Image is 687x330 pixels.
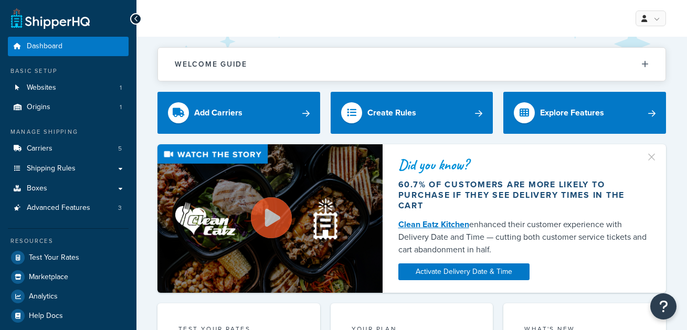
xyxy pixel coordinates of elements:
span: Boxes [27,184,47,193]
div: Manage Shipping [8,127,129,136]
span: Analytics [29,292,58,301]
a: Add Carriers [157,92,320,134]
a: Analytics [8,287,129,306]
div: Add Carriers [194,105,242,120]
img: Video thumbnail [157,144,383,293]
div: 60.7% of customers are more likely to purchase if they see delivery times in the cart [398,179,650,211]
div: Explore Features [540,105,604,120]
a: Test Your Rates [8,248,129,267]
span: Marketplace [29,273,68,282]
div: Did you know? [398,157,650,172]
a: Dashboard [8,37,129,56]
span: 3 [118,204,122,212]
span: Test Your Rates [29,253,79,262]
span: 5 [118,144,122,153]
span: Help Docs [29,312,63,321]
a: Websites1 [8,78,129,98]
div: Resources [8,237,129,246]
span: 1 [120,103,122,112]
span: Shipping Rules [27,164,76,173]
span: 1 [120,83,122,92]
div: enhanced their customer experience with Delivery Date and Time — cutting both customer service ti... [398,218,650,256]
a: Advanced Features3 [8,198,129,218]
a: Activate Delivery Date & Time [398,263,530,280]
a: Carriers5 [8,139,129,158]
a: Boxes [8,179,129,198]
div: Basic Setup [8,67,129,76]
span: Advanced Features [27,204,90,212]
li: Origins [8,98,129,117]
a: Marketplace [8,268,129,286]
a: Create Rules [331,92,493,134]
a: Clean Eatz Kitchen [398,218,469,230]
h2: Welcome Guide [175,60,247,68]
span: Websites [27,83,56,92]
li: Carriers [8,139,129,158]
li: Websites [8,78,129,98]
li: Advanced Features [8,198,129,218]
div: Create Rules [367,105,416,120]
span: Origins [27,103,50,112]
span: Carriers [27,144,52,153]
a: Explore Features [503,92,666,134]
span: Dashboard [27,42,62,51]
a: Origins1 [8,98,129,117]
a: Help Docs [8,306,129,325]
button: Welcome Guide [158,48,665,81]
button: Open Resource Center [650,293,677,320]
a: Shipping Rules [8,159,129,178]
